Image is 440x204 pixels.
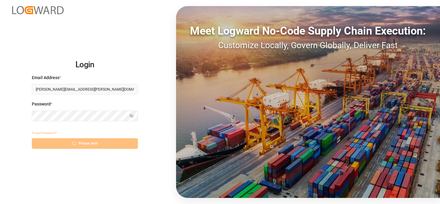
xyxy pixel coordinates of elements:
img: Logward_new_orange.png [12,6,64,14]
h2: Login [32,55,138,75]
span: Email Address [32,75,59,81]
span: Password [32,101,51,107]
div: Meet Logward No-Code Supply Chain Execution: [176,23,440,39]
input: Enter your email [32,84,138,95]
div: Customize Locally, Govern Globally, Deliver Fast [176,39,440,52]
